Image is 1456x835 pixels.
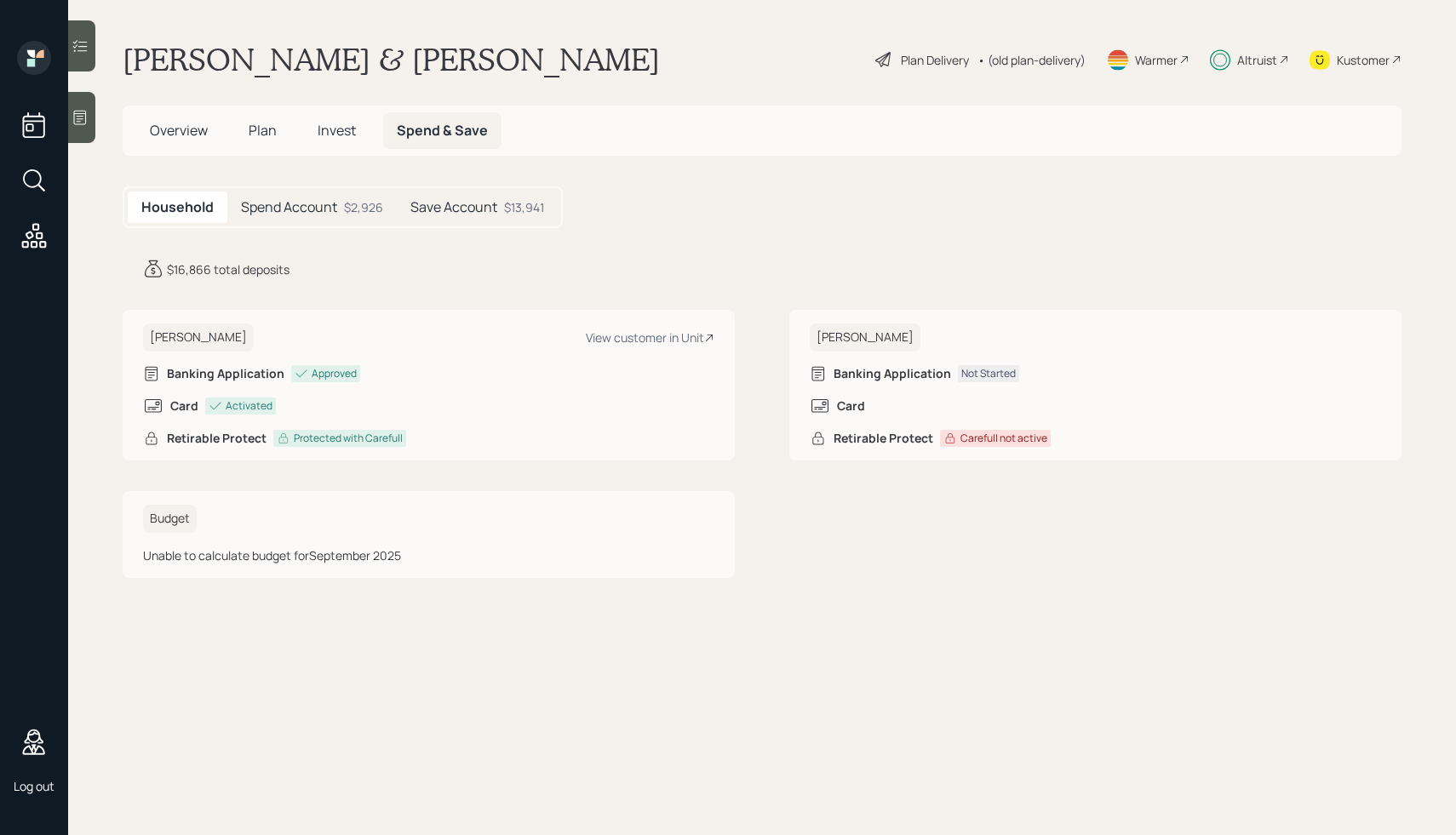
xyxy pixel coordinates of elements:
[241,199,337,215] h5: Spend Account
[294,431,403,446] div: Protected with Carefull
[1337,51,1390,69] div: Kustomer
[170,399,198,414] h6: Card
[834,367,951,381] h6: Banking Application
[961,366,1016,381] div: Not Started
[143,323,254,352] h6: [PERSON_NAME]
[834,432,933,446] h6: Retirable Protect
[344,198,383,216] div: $2,926
[167,432,267,446] h6: Retirable Protect
[249,121,277,140] span: Plan
[960,431,1047,446] div: Carefull not active
[141,199,214,215] h5: Household
[977,51,1086,69] div: • (old plan-delivery)
[143,505,197,533] h6: Budget
[901,51,969,69] div: Plan Delivery
[1135,51,1178,69] div: Warmer
[123,41,660,78] h1: [PERSON_NAME] & [PERSON_NAME]
[143,546,714,564] div: Unable to calculate budget for September 2025
[810,323,920,352] h6: [PERSON_NAME]
[504,198,544,216] div: $13,941
[318,121,356,140] span: Invest
[150,121,208,140] span: Overview
[226,398,272,414] div: Activated
[1237,51,1277,69] div: Altruist
[837,399,865,414] h6: Card
[167,367,284,381] h6: Banking Application
[14,778,54,794] div: Log out
[397,121,488,140] span: Spend & Save
[586,329,714,346] div: View customer in Unit
[410,199,497,215] h5: Save Account
[167,260,289,278] div: $16,866 total deposits
[312,366,357,381] div: Approved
